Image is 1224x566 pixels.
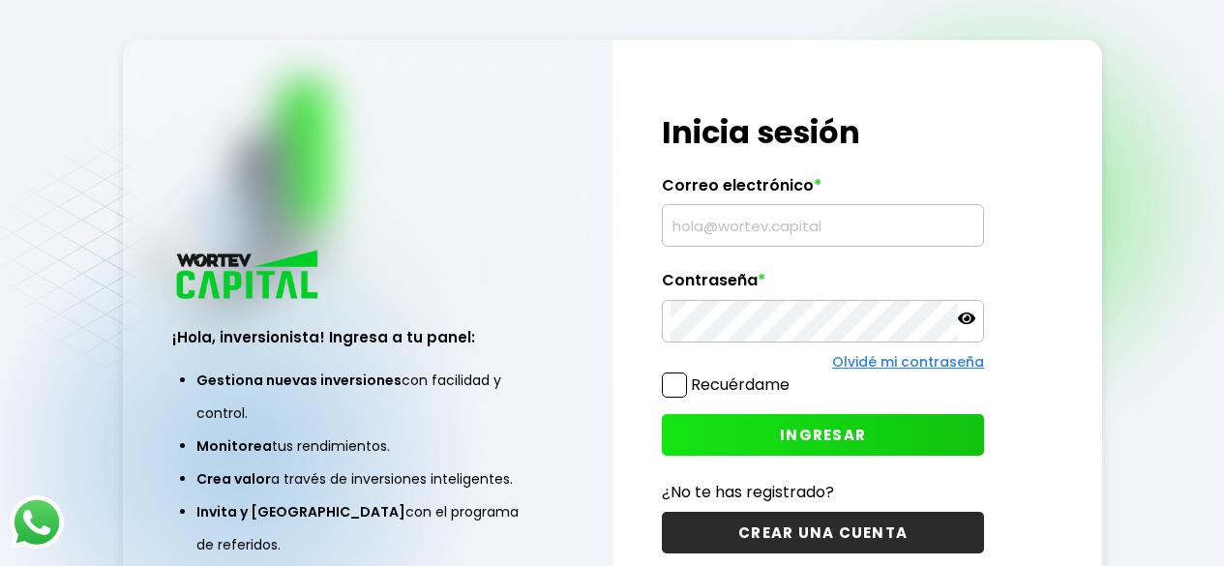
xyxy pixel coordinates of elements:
li: a través de inversiones inteligentes. [196,462,539,495]
p: ¿No te has registrado? [662,480,984,504]
li: con el programa de referidos. [196,495,539,561]
button: INGRESAR [662,414,984,456]
span: Gestiona nuevas inversiones [196,371,402,390]
span: Monitorea [196,436,272,456]
li: con facilidad y control. [196,364,539,430]
a: Olvidé mi contraseña [832,352,984,372]
label: Contraseña [662,271,984,300]
label: Recuérdame [691,373,790,396]
button: CREAR UNA CUENTA [662,512,984,553]
a: ¿No te has registrado?CREAR UNA CUENTA [662,480,984,553]
li: tus rendimientos. [196,430,539,462]
span: Invita y [GEOGRAPHIC_DATA] [196,502,405,521]
input: hola@wortev.capital [671,205,975,246]
label: Correo electrónico [662,176,984,205]
span: INGRESAR [780,425,866,445]
span: Crea valor [196,469,271,489]
h3: ¡Hola, inversionista! Ingresa a tu panel: [172,326,563,348]
img: logos_whatsapp-icon.242b2217.svg [10,495,64,550]
h1: Inicia sesión [662,109,984,156]
img: logo_wortev_capital [172,248,325,305]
